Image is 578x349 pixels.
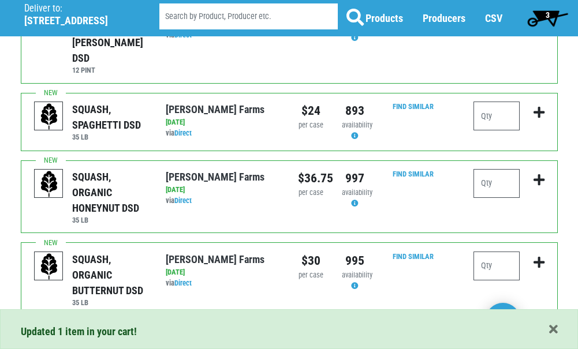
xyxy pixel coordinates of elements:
[166,196,280,207] div: via
[298,120,325,131] div: per case
[342,102,368,120] div: 893
[342,271,372,279] span: availability
[342,252,368,270] div: 995
[174,129,192,137] a: Direct
[166,128,280,139] div: via
[166,171,264,183] a: [PERSON_NAME] Farms
[366,12,403,24] a: Products
[298,102,325,120] div: $24
[423,12,465,24] a: Producers
[72,102,148,133] div: SQUASH, SPAGHETTI DSD
[473,252,520,280] input: Qty
[393,102,434,111] a: Find Similar
[35,252,64,281] img: placeholder-variety-43d6402dacf2d531de610a020419775a.svg
[24,3,130,14] p: Deliver to:
[166,103,264,115] a: [PERSON_NAME] Farms
[473,102,520,130] input: Qty
[522,6,573,29] a: 3
[166,278,280,289] div: via
[166,185,280,196] div: [DATE]
[298,252,325,270] div: $30
[342,169,368,187] div: 997
[473,169,520,198] input: Qty
[166,253,264,265] a: [PERSON_NAME] Farms
[72,133,148,141] h6: 35 LB
[72,298,148,307] h6: 35 LB
[72,216,148,224] h6: 35 LB
[342,121,372,129] span: availability
[298,169,325,187] div: $36.75
[298,270,325,281] div: per case
[24,14,130,27] h5: [STREET_ADDRESS]
[393,170,434,178] a: Find Similar
[546,10,550,20] span: 3
[393,252,434,261] a: Find Similar
[72,252,148,298] div: SQUASH, ORGANIC BUTTERNUT DSD
[21,324,558,339] div: Updated 1 item in your cart!
[174,196,192,205] a: Direct
[159,3,338,29] input: Search by Product, Producer etc.
[35,102,64,131] img: placeholder-variety-43d6402dacf2d531de610a020419775a.svg
[298,187,325,198] div: per case
[485,12,502,24] a: CSV
[72,169,148,216] div: SQUASH, ORGANIC HONEYNUT DSD
[342,188,372,197] span: availability
[166,117,280,128] div: [DATE]
[166,267,280,278] div: [DATE]
[174,279,192,287] a: Direct
[35,170,64,198] img: placeholder-variety-43d6402dacf2d531de610a020419775a.svg
[72,66,148,74] h6: 12 PINT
